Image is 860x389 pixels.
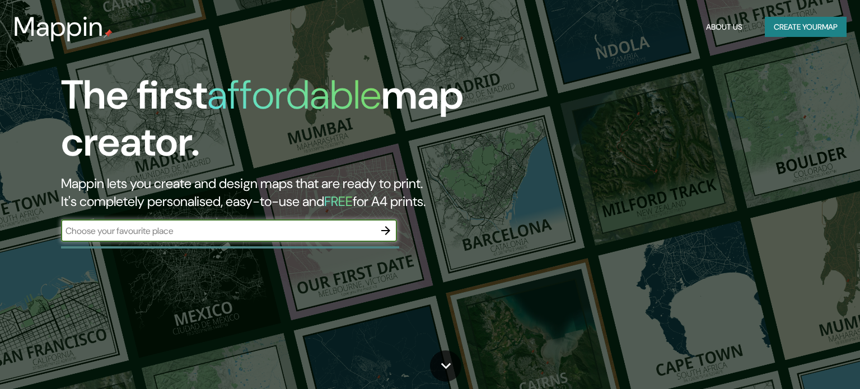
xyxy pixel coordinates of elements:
button: Create yourmap [765,17,847,38]
h1: affordable [207,69,381,121]
input: Choose your favourite place [61,224,375,237]
h1: The first map creator. [61,72,491,175]
h2: Mappin lets you create and design maps that are ready to print. It's completely personalised, eas... [61,175,491,210]
h3: Mappin [13,11,104,43]
h5: FREE [324,193,353,210]
img: mappin-pin [104,29,113,38]
button: About Us [702,17,747,38]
